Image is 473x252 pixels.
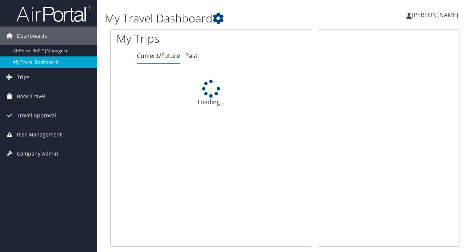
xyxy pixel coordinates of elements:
span: Company Admin [17,144,58,163]
span: Dashboards [17,27,47,45]
span: Trips [17,68,30,87]
a: [PERSON_NAME] [406,4,466,26]
span: Travel Approval [17,106,56,125]
h1: My Trips [116,31,222,46]
a: Current/Future [137,52,180,60]
img: airportal-logo.png [16,5,91,22]
h1: My Travel Dashboard [105,10,345,26]
span: [PERSON_NAME] [412,11,458,19]
span: Risk Management [17,125,62,144]
div: Loading... [111,80,312,107]
span: Book Travel [17,87,46,106]
a: Past [185,52,198,60]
